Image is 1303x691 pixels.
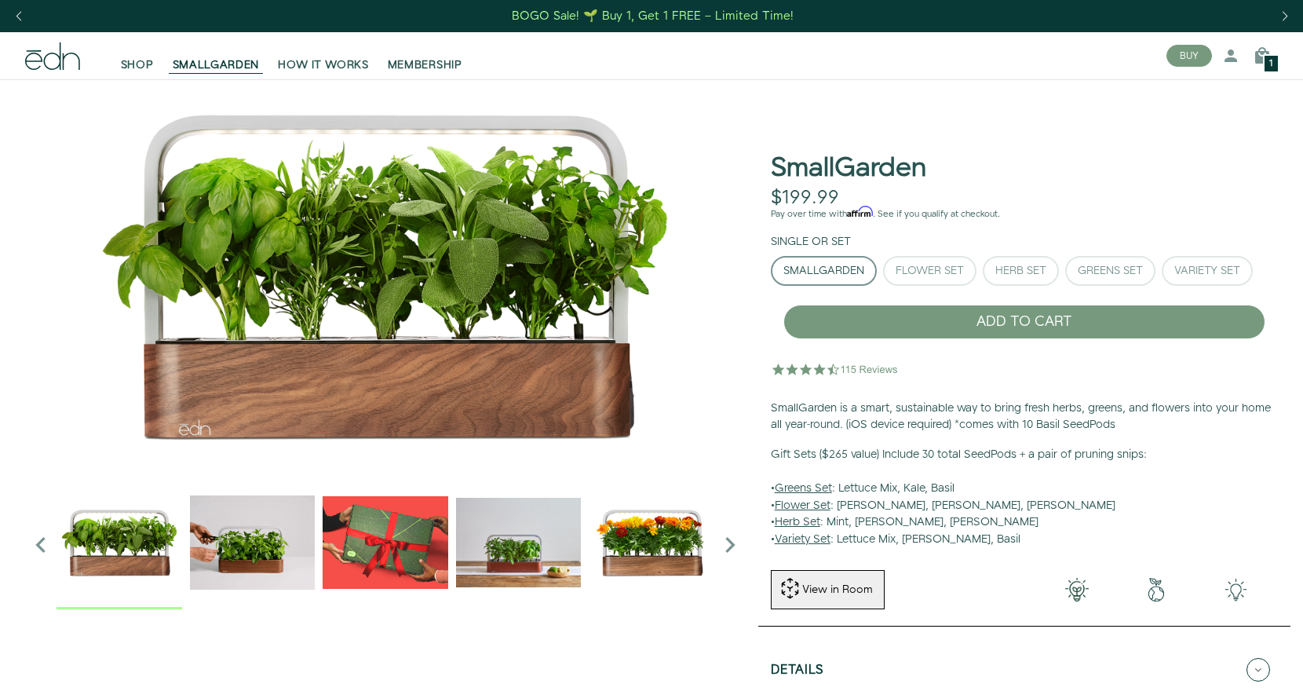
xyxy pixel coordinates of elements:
div: Flower Set [896,265,964,276]
div: 1 / 6 [25,79,746,472]
div: 2 / 6 [190,480,316,609]
span: Affirm [847,207,873,218]
img: EMAILS_-_Holiday_21_PT1_28_9986b34a-7908-4121-b1c1-9595d1e43abe_1024x.png [323,480,448,605]
span: 1 [1269,60,1273,68]
a: HOW IT WORKS [268,38,378,73]
a: BOGO Sale! 🌱 Buy 1, Get 1 FREE – Limited Time! [511,4,796,28]
img: edn-trim-basil.2021-09-07_14_55_24_1024x.gif [190,480,316,605]
button: BUY [1166,45,1212,67]
button: Variety Set [1162,256,1253,286]
img: edn-smallgarden-mixed-herbs-table-product-2000px_1024x.jpg [456,480,582,605]
button: SmallGarden [771,256,877,286]
u: Variety Set [775,532,830,547]
u: Flower Set [775,498,830,514]
span: HOW IT WORKS [278,57,368,73]
h1: SmallGarden [771,154,926,183]
div: Greens Set [1078,265,1143,276]
img: 4.5 star rating [771,353,900,385]
button: ADD TO CART [783,305,1265,339]
u: Herb Set [775,514,820,530]
button: Flower Set [883,256,976,286]
p: • : Lettuce Mix, Kale, Basil • : [PERSON_NAME], [PERSON_NAME], [PERSON_NAME] • : Mint, [PERSON_NA... [771,447,1278,549]
div: SmallGarden [783,265,864,276]
img: Official-EDN-SMALLGARDEN-HERB-HERO-SLV-2000px_4096x.png [25,79,746,472]
div: Variety Set [1174,265,1240,276]
div: 5 / 6 [589,480,714,609]
div: Herb Set [995,265,1046,276]
button: Herb Set [983,256,1059,286]
img: edn-smallgarden-marigold-hero-SLV-2000px_1024x.png [589,480,714,605]
p: Pay over time with . See if you qualify at checkout. [771,207,1278,221]
b: Gift Sets ($265 value) Include 30 total SeedPods + a pair of pruning snips: [771,447,1147,462]
i: Next slide [714,529,746,561]
button: Greens Set [1065,256,1155,286]
div: $199.99 [771,187,839,210]
a: SHOP [111,38,163,73]
div: 4 / 6 [456,480,582,609]
div: 3 / 6 [323,480,448,609]
span: SHOP [121,57,154,73]
h5: Details [771,664,824,682]
span: MEMBERSHIP [388,57,462,73]
iframe: Opens a widget where you can find more information [1182,644,1287,683]
img: green-earth.png [1116,578,1195,601]
div: View in Room [801,582,874,598]
div: 1 / 6 [57,480,182,609]
u: Greens Set [775,481,832,496]
img: Official-EDN-SMALLGARDEN-HERB-HERO-SLV-2000px_1024x.png [57,480,182,605]
button: View in Room [771,570,885,609]
img: 001-light-bulb.png [1037,578,1116,601]
label: Single or Set [771,234,851,250]
div: BOGO Sale! 🌱 Buy 1, Get 1 FREE – Limited Time! [512,8,794,24]
a: SMALLGARDEN [163,38,269,73]
a: MEMBERSHIP [378,38,472,73]
img: edn-smallgarden-tech.png [1196,578,1276,601]
p: SmallGarden is a smart, sustainable way to bring fresh herbs, greens, and flowers into your home ... [771,400,1278,434]
i: Previous slide [25,529,57,561]
span: SMALLGARDEN [173,57,260,73]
